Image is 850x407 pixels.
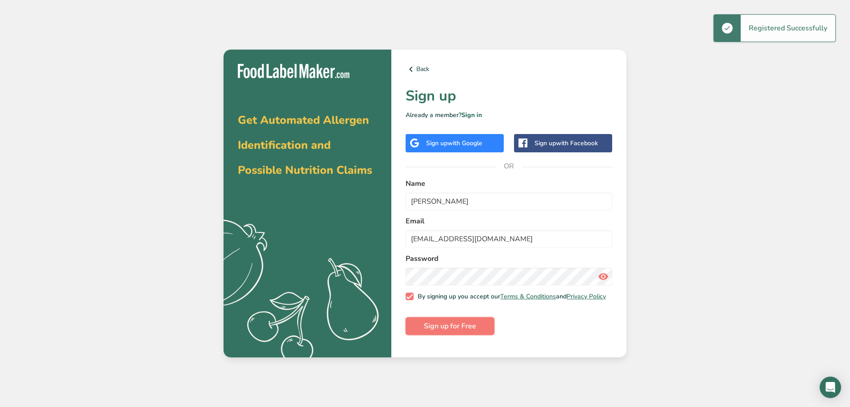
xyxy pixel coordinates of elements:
[500,292,556,301] a: Terms & Conditions
[406,317,494,335] button: Sign up for Free
[406,64,612,75] a: Back
[406,230,612,248] input: email@example.com
[406,216,612,227] label: Email
[406,253,612,264] label: Password
[741,15,835,42] div: Registered Successfully
[406,193,612,210] input: John Doe
[426,138,482,148] div: Sign up
[448,139,482,147] span: with Google
[424,321,476,331] span: Sign up for Free
[406,85,612,107] h1: Sign up
[496,153,522,180] span: OR
[406,110,612,120] p: Already a member?
[820,377,841,398] div: Open Intercom Messenger
[238,113,372,178] span: Get Automated Allergen Identification and Possible Nutrition Claims
[535,138,598,148] div: Sign up
[414,293,606,301] span: By signing up you accept our and
[461,111,482,119] a: Sign in
[406,178,612,189] label: Name
[556,139,598,147] span: with Facebook
[567,292,606,301] a: Privacy Policy
[238,64,349,79] img: Food Label Maker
